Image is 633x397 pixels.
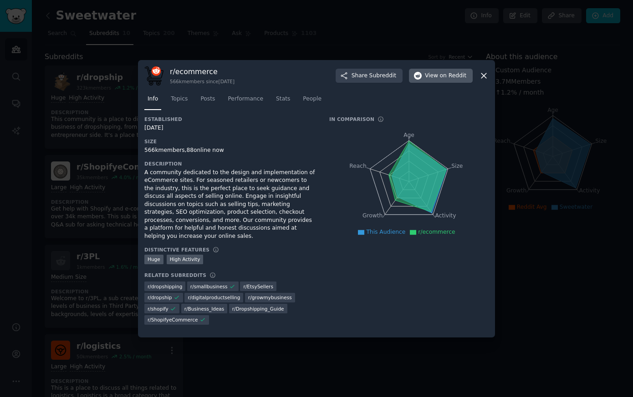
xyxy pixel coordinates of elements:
[362,212,383,219] tspan: Growth
[303,95,322,103] span: People
[329,116,374,122] h3: In Comparison
[243,283,273,290] span: r/ EtsySellers
[148,95,158,103] span: Info
[369,72,396,80] span: Subreddit
[144,161,316,167] h3: Description
[276,95,290,103] span: Stats
[248,294,292,301] span: r/ growmybusiness
[200,95,215,103] span: Posts
[228,95,263,103] span: Performance
[409,69,473,83] button: Viewon Reddit
[148,317,198,323] span: r/ ShopifyeCommerce
[170,78,235,85] div: 566k members since [DATE]
[144,138,316,145] h3: Size
[425,72,466,80] span: View
[403,132,414,138] tspan: Age
[366,229,405,235] span: This Audience
[144,116,316,122] h3: Established
[225,92,266,111] a: Performance
[184,306,225,312] span: r/ Business_Ideas
[144,246,209,253] h3: Distinctive Features
[451,162,463,169] tspan: Size
[352,72,396,80] span: Share
[197,92,218,111] a: Posts
[148,294,172,301] span: r/ dropship
[148,306,168,312] span: r/ shopify
[418,229,455,235] span: r/ecommerce
[144,255,163,264] div: Huge
[188,294,240,301] span: r/ digitalproductselling
[144,146,316,155] div: 566k members, 88 online now
[144,272,206,278] h3: Related Subreddits
[144,66,163,85] img: ecommerce
[168,92,191,111] a: Topics
[167,255,204,264] div: High Activity
[144,169,316,241] div: A community dedicated to the design and implementation of eCommerce sites. For seasoned retailers...
[171,95,188,103] span: Topics
[148,283,182,290] span: r/ dropshipping
[349,162,367,169] tspan: Reach
[336,69,403,83] button: ShareSubreddit
[144,124,316,132] div: [DATE]
[435,212,456,219] tspan: Activity
[440,72,466,80] span: on Reddit
[190,283,228,290] span: r/ smallbusiness
[232,306,284,312] span: r/ Dropshipping_Guide
[273,92,293,111] a: Stats
[170,67,235,76] h3: r/ ecommerce
[144,92,161,111] a: Info
[300,92,325,111] a: People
